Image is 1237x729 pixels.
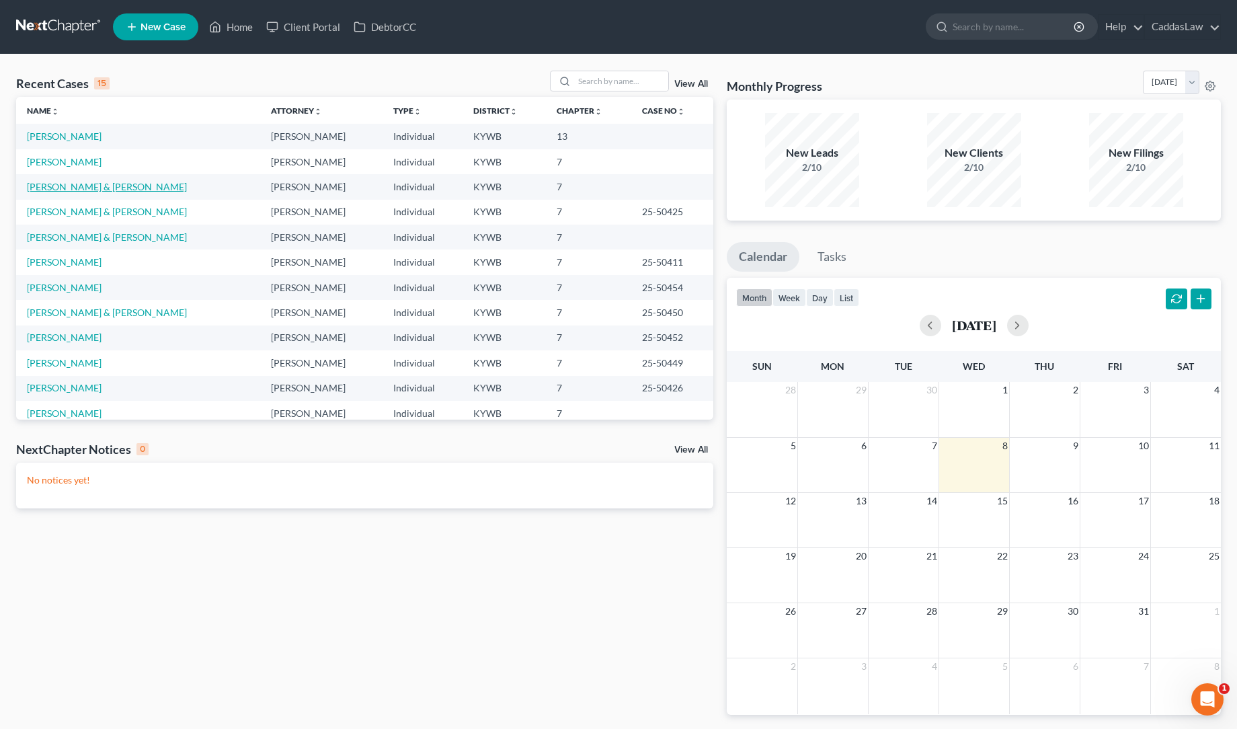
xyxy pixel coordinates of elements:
span: 13 [854,493,868,509]
span: 2 [1072,382,1080,398]
td: Individual [383,325,463,350]
a: View All [674,445,708,455]
span: 11 [1207,438,1221,454]
div: 2/10 [1089,161,1183,174]
button: day [806,289,834,307]
i: unfold_more [51,108,59,116]
td: Individual [383,174,463,199]
span: 29 [854,382,868,398]
span: 23 [1066,548,1080,564]
td: KYWB [463,300,546,325]
td: 25-50450 [631,300,713,325]
td: [PERSON_NAME] [260,124,383,149]
a: CaddasLaw [1145,15,1220,39]
td: 25-50449 [631,350,713,375]
a: Calendar [727,242,799,272]
a: Case Nounfold_more [642,106,685,116]
span: 16 [1066,493,1080,509]
div: 0 [136,443,149,455]
td: 25-50411 [631,250,713,274]
td: Individual [383,225,463,250]
td: 7 [546,149,631,174]
td: [PERSON_NAME] [260,200,383,225]
td: Individual [383,376,463,401]
td: Individual [383,300,463,325]
div: New Leads [765,145,859,161]
span: 1 [1001,382,1009,398]
td: [PERSON_NAME] [260,225,383,250]
td: KYWB [463,275,546,300]
td: 25-50426 [631,376,713,401]
span: 26 [784,603,797,619]
span: Sat [1177,360,1194,372]
span: 18 [1207,493,1221,509]
span: 3 [1142,382,1150,398]
span: 7 [1142,658,1150,675]
td: 7 [546,350,631,375]
span: Mon [821,360,844,372]
span: Tue [895,360,912,372]
td: 7 [546,275,631,300]
span: 6 [860,438,868,454]
td: [PERSON_NAME] [260,250,383,274]
a: [PERSON_NAME] & [PERSON_NAME] [27,206,187,217]
td: 7 [546,300,631,325]
a: [PERSON_NAME] & [PERSON_NAME] [27,231,187,243]
span: 27 [854,603,868,619]
td: KYWB [463,225,546,250]
span: 28 [784,382,797,398]
a: Typeunfold_more [393,106,422,116]
span: 19 [784,548,797,564]
span: 30 [1066,603,1080,619]
a: Attorneyunfold_more [271,106,322,116]
td: [PERSON_NAME] [260,325,383,350]
div: New Clients [927,145,1021,161]
span: 1 [1219,683,1230,694]
td: KYWB [463,325,546,350]
a: View All [674,79,708,89]
i: unfold_more [413,108,422,116]
td: Individual [383,149,463,174]
i: unfold_more [677,108,685,116]
div: New Filings [1089,145,1183,161]
a: [PERSON_NAME] [27,156,102,167]
span: 4 [930,658,939,675]
div: NextChapter Notices [16,441,149,457]
span: 21 [925,548,939,564]
span: 28 [925,603,939,619]
span: 30 [925,382,939,398]
td: KYWB [463,401,546,426]
button: month [736,289,772,307]
span: 5 [789,438,797,454]
div: 15 [94,77,110,89]
td: 25-50454 [631,275,713,300]
td: Individual [383,250,463,274]
a: [PERSON_NAME] & [PERSON_NAME] [27,181,187,192]
td: [PERSON_NAME] [260,401,383,426]
span: 6 [1072,658,1080,675]
td: KYWB [463,350,546,375]
span: 7 [930,438,939,454]
td: [PERSON_NAME] [260,149,383,174]
a: [PERSON_NAME] [27,282,102,293]
span: 14 [925,493,939,509]
td: 7 [546,250,631,274]
a: [PERSON_NAME] [27,382,102,393]
a: [PERSON_NAME] [27,256,102,268]
a: [PERSON_NAME] [27,357,102,369]
a: Districtunfold_more [473,106,518,116]
i: unfold_more [314,108,322,116]
button: week [772,289,806,307]
span: 17 [1137,493,1150,509]
td: 25-50452 [631,325,713,350]
a: Home [202,15,260,39]
span: 10 [1137,438,1150,454]
a: Nameunfold_more [27,106,59,116]
td: 7 [546,401,631,426]
td: [PERSON_NAME] [260,300,383,325]
span: 25 [1207,548,1221,564]
i: unfold_more [510,108,518,116]
div: 2/10 [765,161,859,174]
td: KYWB [463,124,546,149]
span: 12 [784,493,797,509]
